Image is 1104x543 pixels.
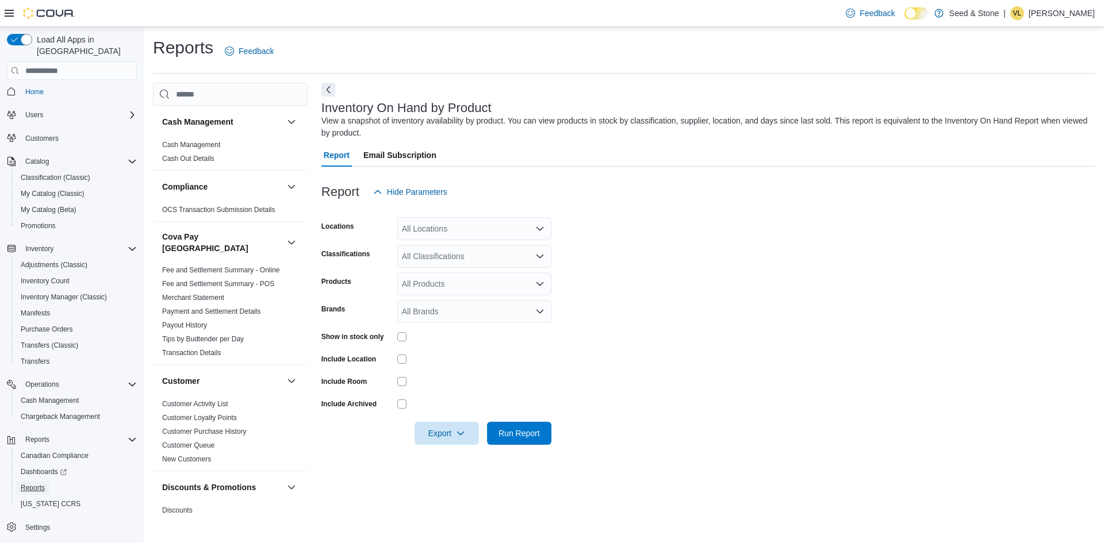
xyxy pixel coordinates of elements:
span: Payout History [162,321,207,330]
span: Transfers (Classic) [16,338,137,352]
span: [US_STATE] CCRS [21,499,80,509]
a: Transfers [16,355,54,368]
a: Customer Queue [162,441,214,449]
span: Fee and Settlement Summary - Online [162,265,280,275]
button: Run Report [487,422,551,445]
span: Purchase Orders [16,322,137,336]
h3: Compliance [162,181,208,192]
span: Customer Activity List [162,399,228,409]
button: Classification (Classic) [11,170,141,186]
a: Chargeback Management [16,410,105,423]
button: Open list of options [535,224,545,233]
button: [US_STATE] CCRS [11,496,141,512]
button: Open list of options [535,279,545,288]
p: | [1003,6,1006,20]
button: Manifests [11,305,141,321]
a: Settings [21,521,55,534]
span: Customers [21,131,137,145]
a: Purchase Orders [16,322,78,336]
span: Merchant Statement [162,293,224,302]
a: Cash Out Details [162,155,214,163]
span: Transaction Details [162,348,221,357]
span: Email Subscription [363,144,436,167]
label: Locations [321,222,354,231]
span: Home [21,84,137,98]
button: Promotions [11,218,141,234]
div: Cova Pay [GEOGRAPHIC_DATA] [153,263,308,364]
span: Run Report [499,428,540,439]
span: Classification (Classic) [16,171,137,184]
a: New Customers [162,455,211,463]
span: Washington CCRS [16,497,137,511]
label: Classifications [321,249,370,259]
button: Export [415,422,479,445]
a: Fee and Settlement Summary - Online [162,266,280,274]
span: Operations [25,380,59,389]
a: Discounts [162,506,193,514]
a: Fee and Settlement Summary - POS [162,280,274,288]
button: Home [2,83,141,99]
button: Hide Parameters [369,180,452,203]
button: Cova Pay [GEOGRAPHIC_DATA] [162,231,282,254]
span: Purchase Orders [21,325,73,334]
span: Settings [25,523,50,532]
span: Chargeback Management [16,410,137,423]
h3: Inventory On Hand by Product [321,101,492,115]
a: Cash Management [162,141,220,149]
h3: Report [321,185,359,199]
span: Cash Management [162,140,220,149]
span: Users [25,110,43,120]
span: Dashboards [16,465,137,479]
p: [PERSON_NAME] [1029,6,1095,20]
a: My Catalog (Beta) [16,203,81,217]
a: Merchant Statement [162,294,224,302]
label: Include Room [321,377,367,386]
span: Tips by Budtender per Day [162,334,244,344]
button: Transfers [11,353,141,369]
button: Canadian Compliance [11,448,141,464]
button: Customers [2,130,141,147]
span: My Catalog (Beta) [21,205,76,214]
span: Users [21,108,137,122]
button: Cova Pay [GEOGRAPHIC_DATA] [285,236,298,249]
label: Brands [321,305,345,314]
button: Customer [162,375,282,387]
div: Compliance [153,203,308,221]
span: Reports [21,483,45,492]
button: Users [2,107,141,123]
button: Purchase Orders [11,321,141,337]
button: Cash Management [11,392,141,409]
button: Open list of options [535,307,545,316]
div: Cash Management [153,138,308,170]
button: Settings [2,519,141,536]
div: View a snapshot of inventory availability by product. You can view products in stock by classific... [321,115,1089,139]
button: Catalog [2,153,141,170]
button: My Catalog (Classic) [11,186,141,202]
span: Transfers [21,357,49,366]
h3: Discounts & Promotions [162,482,256,493]
button: Inventory Manager (Classic) [11,289,141,305]
a: Dashboards [11,464,141,480]
span: Reports [16,481,137,495]
div: Customer [153,397,308,471]
span: Hide Parameters [387,186,447,198]
input: Dark Mode [904,7,929,20]
span: Inventory [21,242,137,256]
button: Reports [21,433,54,446]
a: OCS Transaction Submission Details [162,206,275,214]
span: Adjustments (Classic) [16,258,137,272]
span: Inventory Manager (Classic) [21,292,107,302]
h3: Customer [162,375,200,387]
span: Cash Management [16,394,137,407]
button: Compliance [162,181,282,192]
button: Compliance [285,180,298,194]
span: Chargeback Management [21,412,100,421]
img: Cova [23,7,75,19]
span: Inventory Manager (Classic) [16,290,137,304]
a: Inventory Count [16,274,74,288]
span: Manifests [16,306,137,320]
span: Report [324,144,350,167]
p: Seed & Stone [949,6,999,20]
